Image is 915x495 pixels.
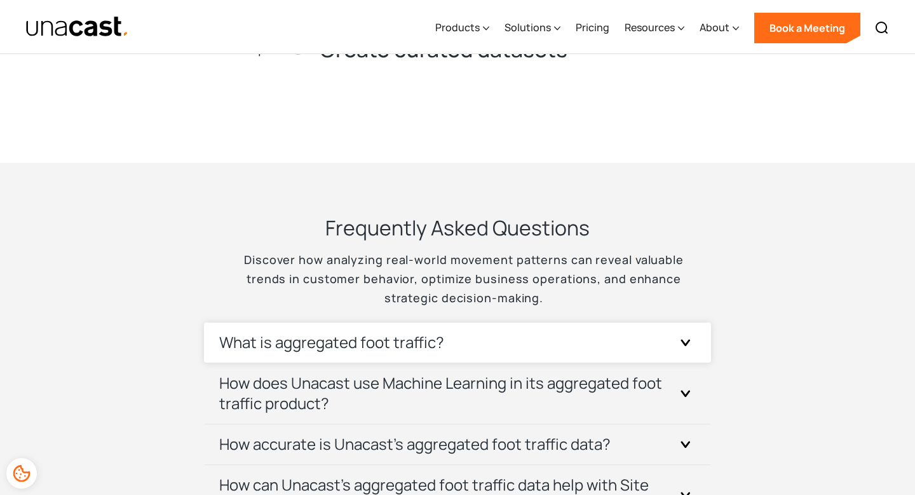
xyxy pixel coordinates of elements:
[505,20,551,35] div: Solutions
[435,2,489,54] div: Products
[700,20,729,35] div: About
[320,38,567,61] h3: Create curated datasets
[219,434,611,454] h3: How accurate is Unacast's aggregated foot traffic data?
[754,13,860,43] a: Book a Meeting
[219,373,665,414] h3: How does Unacast use Machine Learning in its aggregated foot traffic product?
[700,2,739,54] div: About
[625,2,684,54] div: Resources
[219,332,444,352] h3: What is aggregated foot traffic?
[325,214,590,242] h3: Frequently Asked Questions
[625,20,675,35] div: Resources
[25,16,129,38] a: home
[219,250,696,307] p: Discover how analyzing real-world movement patterns can reveal valuable trends in customer behavi...
[435,20,480,35] div: Products
[576,2,609,54] a: Pricing
[25,16,129,38] img: Unacast text logo
[874,20,890,36] img: Search icon
[505,2,560,54] div: Solutions
[6,458,37,489] div: Cookie Preferences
